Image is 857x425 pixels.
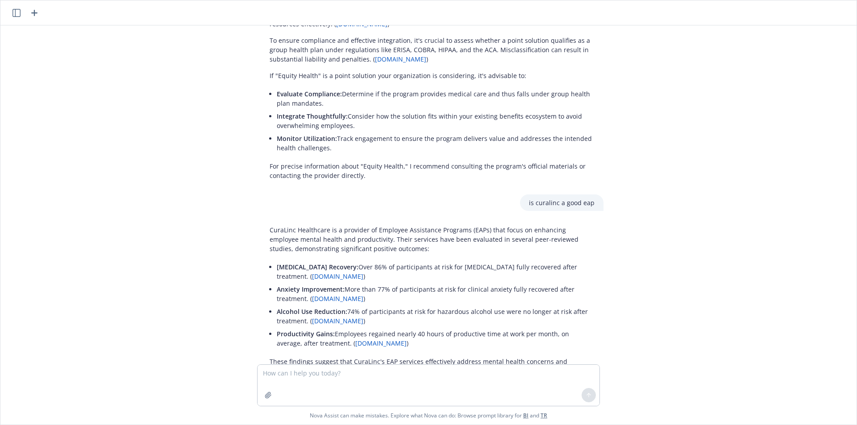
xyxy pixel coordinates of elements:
p: CuraLinc Healthcare is a provider of Employee Assistance Programs (EAPs) that focus on enhancing ... [270,225,595,253]
span: Alcohol Use Reduction: [277,307,347,316]
a: [DOMAIN_NAME] [312,272,363,281]
a: TR [541,412,547,419]
p: For precise information about "Equity Health," I recommend consulting the program's official mate... [270,161,595,180]
a: [DOMAIN_NAME] [312,294,363,303]
span: Anxiety Improvement: [277,285,345,293]
p: is curalinc a good eap [529,198,595,207]
span: Nova Assist can make mistakes. Explore what Nova can do: Browse prompt library for and [310,406,547,425]
span: Monitor Utilization: [277,134,337,143]
a: [DOMAIN_NAME] [355,339,407,347]
span: Productivity Gains: [277,330,335,338]
p: These findings suggest that CuraLinc's EAP services effectively address mental health concerns an... [270,357,595,375]
p: Consider how the solution fits within your existing benefits ecosystem to avoid overwhelming empl... [277,111,595,130]
p: More than 77% of participants at risk for clinical anxiety fully recovered after treatment. ( ) [277,285,595,303]
p: Employees regained nearly 40 hours of productive time at work per month, on average, after treatm... [277,329,595,348]
span: Integrate Thoughtfully: [277,112,348,120]
p: If "Equity Health" is a point solution your organization is considering, it's advisable to: [270,71,595,80]
span: [MEDICAL_DATA] Recovery: [277,263,358,271]
a: [DOMAIN_NAME] [375,55,426,63]
p: To ensure compliance and effective integration, it's crucial to assess whether a point solution q... [270,36,595,64]
a: BI [523,412,528,419]
p: Determine if the program provides medical care and thus falls under group health plan mandates. [277,89,595,108]
p: Over 86% of participants at risk for [MEDICAL_DATA] fully recovered after treatment. ( ) [277,262,595,281]
p: 74% of participants at risk for hazardous alcohol use were no longer at risk after treatment. ( ) [277,307,595,326]
p: Track engagement to ensure the program delivers value and addresses the intended health challenges. [277,134,595,153]
span: Evaluate Compliance: [277,90,342,98]
a: [DOMAIN_NAME] [312,317,363,325]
